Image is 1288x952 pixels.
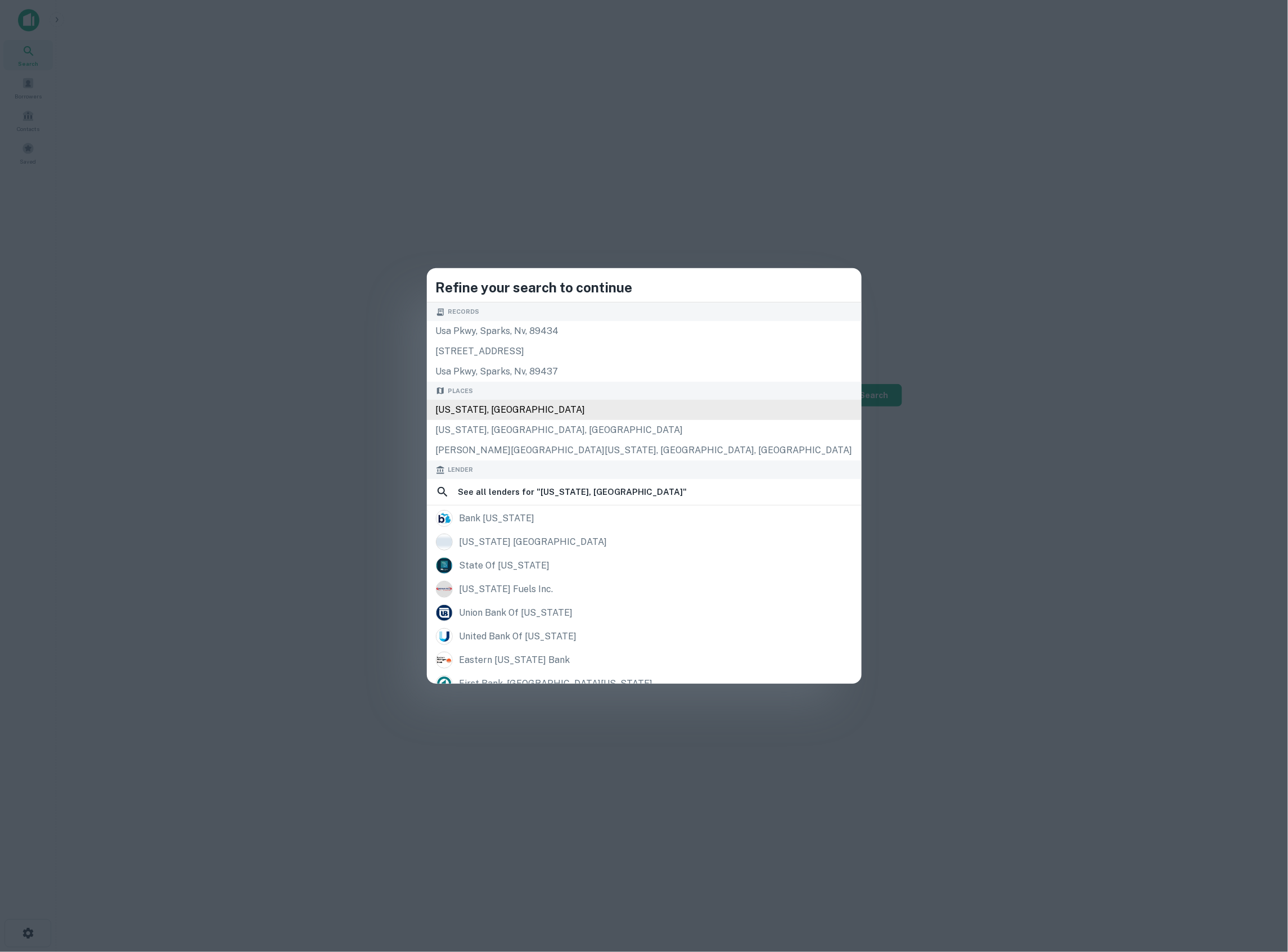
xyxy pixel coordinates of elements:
img: picture [436,511,452,526]
div: [US_STATE], [GEOGRAPHIC_DATA] [427,400,862,420]
div: [STREET_ADDRESS] [427,341,862,362]
img: picture [436,652,452,668]
div: state of [US_STATE] [460,557,550,574]
div: first bank, [GEOGRAPHIC_DATA][US_STATE] [460,675,653,692]
span: Records [448,307,480,317]
div: eastern [US_STATE] bank [460,652,570,669]
a: first bank, [GEOGRAPHIC_DATA][US_STATE] [427,672,862,696]
img: picture [436,676,452,692]
a: union bank of [US_STATE] [427,601,862,625]
div: usa pkwy, sparks, nv, 89437 [427,362,862,382]
img: picture [436,534,452,550]
img: picture [436,629,452,644]
div: united bank of [US_STATE] [460,628,577,645]
a: [US_STATE] fuels inc. [427,577,862,601]
div: [US_STATE], [GEOGRAPHIC_DATA], [GEOGRAPHIC_DATA] [427,420,862,440]
div: [PERSON_NAME][GEOGRAPHIC_DATA][US_STATE], [GEOGRAPHIC_DATA], [GEOGRAPHIC_DATA] [427,440,862,461]
span: Lender [448,465,474,475]
div: usa pkwy, sparks, nv, 89434 [427,321,862,341]
h6: See all lenders for " [US_STATE], [GEOGRAPHIC_DATA] " [458,485,687,499]
img: picture [436,558,452,574]
div: [US_STATE] fuels inc. [460,581,553,598]
a: eastern [US_STATE] bank [427,648,862,672]
div: [US_STATE] [GEOGRAPHIC_DATA] [460,534,607,551]
span: Places [448,386,474,396]
img: picture [436,581,452,597]
div: union bank of [US_STATE] [460,604,573,621]
a: united bank of [US_STATE] [427,625,862,648]
iframe: Chat Widget [1232,862,1288,916]
img: picture [436,605,452,621]
div: bank [US_STATE] [460,510,535,527]
a: state of [US_STATE] [427,554,862,577]
a: bank [US_STATE] [427,507,862,530]
h4: Refine your search to continue [436,277,853,297]
a: [US_STATE] [GEOGRAPHIC_DATA] [427,530,862,554]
